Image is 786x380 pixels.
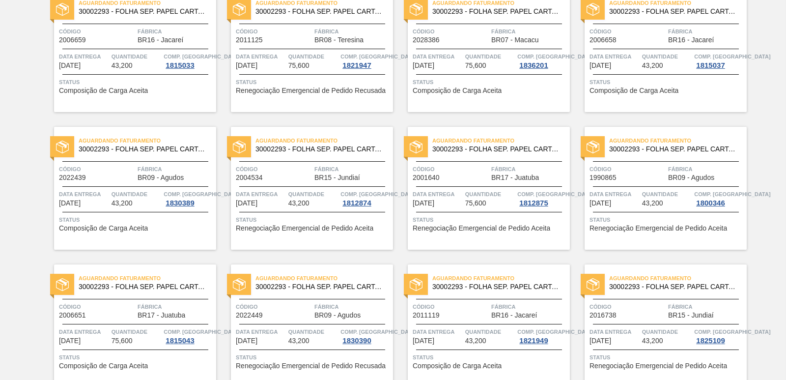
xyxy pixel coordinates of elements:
[694,327,744,345] a: Comp. [GEOGRAPHIC_DATA]1825109
[236,200,257,207] span: 03/10/2025
[59,312,86,319] span: 2006651
[570,127,747,250] a: statusAguardando Faturamento30002293 - FOLHA SEP. PAPEL CARTAO 1200x1000M 350gCódigo1990865Fábric...
[314,164,391,174] span: Fábrica
[589,164,666,174] span: Código
[164,199,196,207] div: 1830389
[642,62,663,69] span: 43,200
[589,225,727,232] span: Renegociação Emergencial de Pedido Aceita
[465,52,515,61] span: Quantidade
[587,278,599,291] img: status
[236,36,263,44] span: 2011125
[413,302,489,312] span: Código
[517,337,550,345] div: 1821949
[79,8,208,15] span: 30002293 - FOLHA SEP. PAPEL CARTAO 1200x1000M 350g
[517,52,567,69] a: Comp. [GEOGRAPHIC_DATA]1836201
[589,215,744,225] span: Status
[668,36,714,44] span: BR16 - Jacareí
[413,36,440,44] span: 2028386
[236,62,257,69] span: 03/10/2025
[609,283,739,291] span: 30002293 - FOLHA SEP. PAPEL CARTAO 1200x1000M 350g
[138,164,214,174] span: Fábrica
[56,141,69,153] img: status
[589,352,744,362] span: Status
[340,327,391,345] a: Comp. [GEOGRAPHIC_DATA]1830390
[255,136,393,146] span: Aguardando Faturamento
[413,200,434,207] span: 06/10/2025
[138,312,185,319] span: BR17 - Juatuba
[589,174,617,181] span: 1990865
[413,87,502,94] span: Composição de Carga Aceita
[432,273,570,283] span: Aguardando Faturamento
[413,337,434,345] span: 13/10/2025
[694,52,744,69] a: Comp. [GEOGRAPHIC_DATA]1815037
[517,189,567,207] a: Comp. [GEOGRAPHIC_DATA]1812875
[609,136,747,146] span: Aguardando Faturamento
[413,174,440,181] span: 2001640
[236,312,263,319] span: 2022449
[587,141,599,153] img: status
[340,337,373,345] div: 1830390
[589,87,678,94] span: Composição de Carga Aceita
[694,189,744,207] a: Comp. [GEOGRAPHIC_DATA]1800346
[233,278,246,291] img: status
[112,337,133,345] span: 75,600
[432,136,570,146] span: Aguardando Faturamento
[491,174,539,181] span: BR17 - Juatuba
[465,62,486,69] span: 75,600
[589,312,617,319] span: 2016738
[314,302,391,312] span: Fábrica
[233,3,246,16] img: status
[216,127,393,250] a: statusAguardando Faturamento30002293 - FOLHA SEP. PAPEL CARTAO 1200x1000M 350gCódigo2004534Fábric...
[288,52,338,61] span: Quantidade
[413,189,463,199] span: Data entrega
[465,200,486,207] span: 75,600
[288,327,338,337] span: Quantidade
[236,302,312,312] span: Código
[465,337,486,345] span: 43,200
[59,200,81,207] span: 03/10/2025
[609,146,739,153] span: 30002293 - FOLHA SEP. PAPEL CARTAO 1200x1000M 350g
[413,62,434,69] span: 03/10/2025
[491,302,567,312] span: Fábrica
[79,283,208,291] span: 30002293 - FOLHA SEP. PAPEL CARTAO 1200x1000M 350g
[236,87,386,94] span: Renegociação Emergencial de Pedido Recusada
[694,52,770,61] span: Comp. Carga
[59,77,214,87] span: Status
[255,146,385,153] span: 30002293 - FOLHA SEP. PAPEL CARTAO 1200x1000M 350g
[491,36,538,44] span: BR07 - Macacu
[79,146,208,153] span: 30002293 - FOLHA SEP. PAPEL CARTAO 1200x1000M 350g
[236,362,386,370] span: Renegociação Emergencial de Pedido Recusada
[642,327,692,337] span: Quantidade
[642,189,692,199] span: Quantidade
[314,27,391,36] span: Fábrica
[59,352,214,362] span: Status
[59,27,135,36] span: Código
[589,302,666,312] span: Código
[694,327,770,337] span: Comp. Carga
[413,312,440,319] span: 2011119
[314,312,361,319] span: BR09 - Agudos
[413,225,550,232] span: Renegociação Emergencial de Pedido Aceita
[589,62,611,69] span: 03/10/2025
[668,164,744,174] span: Fábrica
[432,146,562,153] span: 30002293 - FOLHA SEP. PAPEL CARTAO 1200x1000M 350g
[59,62,81,69] span: 01/10/2025
[694,61,727,69] div: 1815037
[236,189,286,199] span: Data entrega
[112,52,162,61] span: Quantidade
[112,189,162,199] span: Quantidade
[668,27,744,36] span: Fábrica
[517,199,550,207] div: 1812875
[413,52,463,61] span: Data entrega
[59,36,86,44] span: 2006659
[340,189,417,199] span: Comp. Carga
[413,164,489,174] span: Código
[340,327,417,337] span: Comp. Carga
[138,36,183,44] span: BR16 - Jacareí
[517,52,593,61] span: Comp. Carga
[410,141,422,153] img: status
[164,52,214,69] a: Comp. [GEOGRAPHIC_DATA]1815033
[138,302,214,312] span: Fábrica
[59,87,148,94] span: Composição de Carga Aceita
[314,174,360,181] span: BR15 - Jundiaí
